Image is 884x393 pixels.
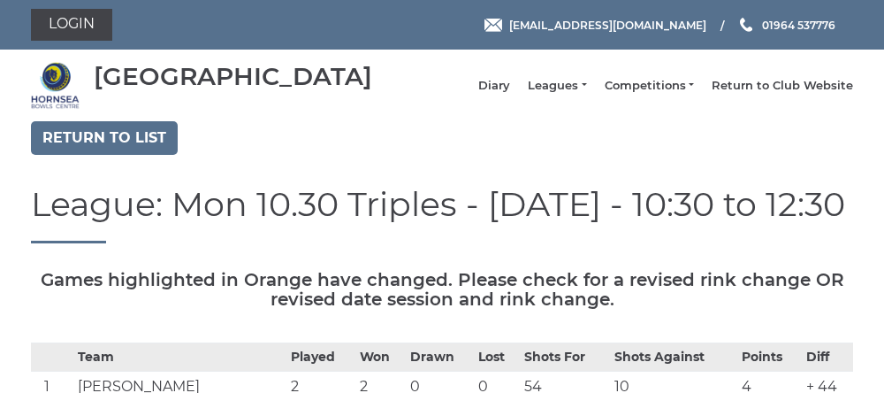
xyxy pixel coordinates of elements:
[762,18,835,31] span: 01964 537776
[286,343,355,371] th: Played
[31,61,80,110] img: Hornsea Bowls Centre
[605,78,694,94] a: Competitions
[31,270,853,309] h5: Games highlighted in Orange have changed. Please check for a revised rink change OR revised date ...
[474,343,520,371] th: Lost
[31,121,178,155] a: Return to list
[737,17,835,34] a: Phone us 01964 537776
[31,9,112,41] a: Login
[802,343,853,371] th: Diff
[610,343,738,371] th: Shots Against
[31,186,853,243] h1: League: Mon 10.30 Triples - [DATE] - 10:30 to 12:30
[737,343,801,371] th: Points
[484,17,706,34] a: Email [EMAIL_ADDRESS][DOMAIN_NAME]
[94,63,372,90] div: [GEOGRAPHIC_DATA]
[712,78,853,94] a: Return to Club Website
[484,19,502,32] img: Email
[740,18,752,32] img: Phone us
[509,18,706,31] span: [EMAIL_ADDRESS][DOMAIN_NAME]
[406,343,475,371] th: Drawn
[355,343,406,371] th: Won
[528,78,586,94] a: Leagues
[520,343,610,371] th: Shots For
[478,78,510,94] a: Diary
[73,343,287,371] th: Team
